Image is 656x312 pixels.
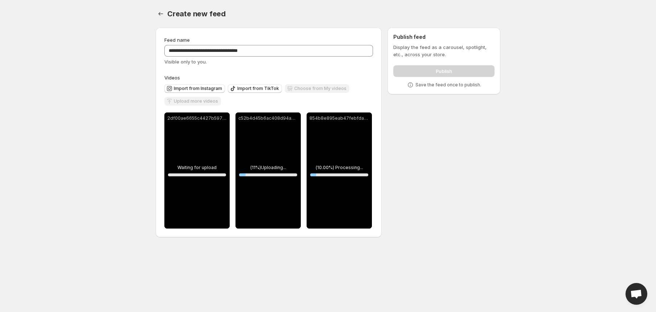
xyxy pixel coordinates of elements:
[238,115,298,121] p: c52b4d45b6ac408d94ae7d99002fe061.mp4
[164,59,207,65] span: Visible only to you.
[156,9,166,19] button: Settings
[167,9,226,18] span: Create new feed
[228,84,282,93] button: Import from TikTok
[393,44,495,58] p: Display the feed as a carousel, spotlight, etc., across your store.
[415,82,481,88] p: Save the feed once to publish.
[307,112,372,229] div: 854b8e895eab47febfdaf960d06e71e1(10.00%) Processing...10%
[164,75,180,81] span: Videos
[174,86,222,91] span: Import from Instagram
[237,86,279,91] span: Import from TikTok
[167,115,227,121] p: 2df00ae6655c4427b597b541d23a8a4f.mp4
[393,33,495,41] h2: Publish feed
[164,37,190,43] span: Feed name
[164,84,225,93] button: Import from Instagram
[309,115,369,121] p: 854b8e895eab47febfdaf960d06e71e1
[626,283,647,305] a: Open chat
